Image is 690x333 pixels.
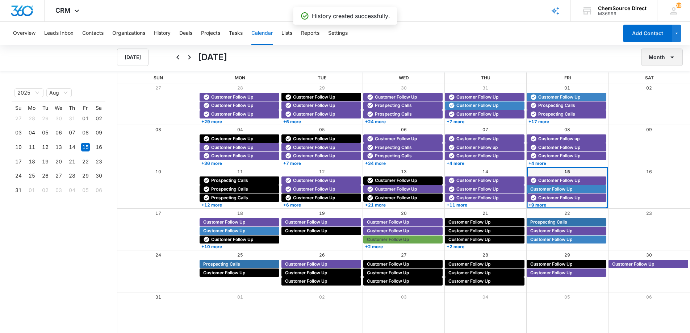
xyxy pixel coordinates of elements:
[68,157,76,166] div: 21
[293,153,335,159] span: Customer Follow Up
[598,11,647,16] div: account id
[38,169,52,183] td: 2025-08-26
[367,236,409,243] span: Customer Follow Up
[646,85,652,91] a: 02
[28,114,36,123] div: 28
[68,143,76,151] div: 14
[456,177,498,184] span: Customer Follow Up
[645,75,654,80] span: Sat
[237,252,243,258] a: 25
[293,94,335,100] span: Customer Follow Up
[528,219,605,225] div: Prospecting Calls
[646,169,652,174] a: 16
[201,136,277,142] div: Customer Follow Up
[38,126,52,140] td: 2025-08-05
[54,114,63,123] div: 30
[92,105,105,111] th: Sa
[365,144,441,151] div: Prospecting Calls
[55,7,71,14] span: CRM
[251,22,273,45] button: Calendar
[482,85,488,91] a: 31
[319,169,325,174] a: 12
[154,22,171,45] button: History
[564,252,570,258] a: 29
[201,236,277,243] div: Customer Follow Up
[482,252,488,258] a: 28
[527,202,606,208] a: +9 more
[92,154,105,169] td: 2025-08-23
[81,186,90,195] div: 05
[201,219,277,225] div: Customer Follow Up
[44,22,74,45] button: Leads Inbox
[538,153,580,159] span: Customer Follow Up
[211,144,253,151] span: Customer Follow Up
[528,177,605,184] div: Customer Follow Up
[184,51,195,63] button: Next
[365,153,441,159] div: Prospecting Calls
[482,169,488,174] a: 14
[564,75,571,80] span: Fri
[38,105,52,111] th: Tu
[530,186,572,192] span: Customer Follow Up
[528,144,605,151] div: Customer Follow Up
[12,111,25,126] td: 2025-07-27
[28,143,36,151] div: 11
[198,51,227,64] h1: [DATE]
[211,177,248,184] span: Prospecting Calls
[92,140,105,154] td: 2025-08-16
[25,140,38,154] td: 2025-08-11
[92,169,105,183] td: 2025-08-30
[375,144,412,151] span: Prospecting Calls
[211,111,253,117] span: Customer Follow Up
[319,127,325,132] a: 05
[293,195,335,201] span: Customer Follow Up
[52,183,65,197] td: 2025-09-03
[528,111,605,117] div: Prospecting Calls
[237,85,243,91] a: 28
[375,153,412,159] span: Prospecting Calls
[201,186,277,192] div: Prospecting Calls
[445,202,524,208] a: +11 more
[527,119,606,124] a: +17 more
[365,94,441,100] div: Customer Follow Up
[65,111,79,126] td: 2025-07-31
[456,94,498,100] span: Customer Follow Up
[456,102,498,109] span: Customer Follow Up
[200,161,279,166] a: +36 more
[229,22,243,45] button: Tasks
[12,183,25,197] td: 2025-08-31
[155,294,161,300] a: 31
[445,119,524,124] a: +7 more
[283,111,359,117] div: Customer Follow Up
[68,171,76,180] div: 28
[201,144,277,151] div: Customer Follow Up
[211,102,253,109] span: Customer Follow Up
[41,128,50,137] div: 05
[79,183,92,197] td: 2025-09-05
[237,127,243,132] a: 04
[401,127,407,132] a: 06
[293,111,335,117] span: Customer Follow Up
[528,153,605,159] div: Customer Follow Up
[281,119,361,124] a: +6 more
[283,177,359,184] div: Customer Follow Up
[646,294,652,300] a: 06
[81,114,90,123] div: 01
[319,85,325,91] a: 29
[65,154,79,169] td: 2025-08-21
[447,219,523,225] div: Customer Follow Up
[82,22,104,45] button: Contacts
[38,111,52,126] td: 2025-07-29
[28,186,36,195] div: 01
[285,219,327,225] span: Customer Follow Up
[293,102,335,109] span: Customer Follow Up
[49,89,69,97] span: Aug
[211,236,253,243] span: Customer Follow Up
[92,126,105,140] td: 2025-08-09
[283,136,359,142] div: Customer Follow Up
[283,228,359,234] div: Customer Follow Up
[52,111,65,126] td: 2025-07-30
[81,171,90,180] div: 29
[319,211,325,216] a: 19
[172,51,184,63] button: Back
